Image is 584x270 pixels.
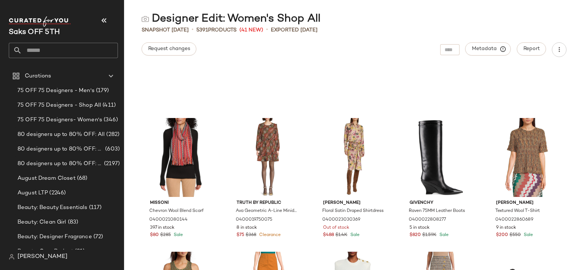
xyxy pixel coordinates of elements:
span: 0400021080144 [149,217,188,223]
span: $75 [237,232,244,239]
span: (411) [101,101,116,110]
span: Sale [349,233,360,237]
span: Missoni [150,200,212,206]
span: $368 [246,232,256,239]
span: Givenchy [410,200,472,206]
span: (41 New) [239,26,263,34]
span: August Dream Closet [18,174,76,183]
span: 80 designers up to 80% OFF: All [18,130,105,139]
span: Raven 75MM Leather Boots [409,208,465,214]
span: Report [523,46,540,52]
span: Ava Geometric A-Line Minidress [236,208,298,214]
span: $200 [496,232,508,239]
span: $550 [510,232,521,239]
span: Floral Satin Draped Shirtdress [322,208,384,214]
span: • [192,26,193,34]
span: 75 OFF 75 Designers - Men's [18,87,95,95]
span: August LTP [18,189,48,197]
img: 0400022860689 [490,118,564,197]
img: cfy_white_logo.C9jOOHJF.svg [9,16,71,27]
span: $1.4K [335,232,347,239]
span: 397 in stock [150,225,174,231]
span: 5 in stock [410,225,430,231]
span: 0400022860689 [495,217,533,223]
span: (72) [92,233,103,241]
span: Sale [172,233,183,237]
span: $80 [150,232,159,239]
span: Current Company Name [9,28,60,36]
span: Beauty: Clean Girl [18,218,66,227]
span: 9 in stock [496,225,516,231]
div: Designer Edit: Women's Shop All [142,12,320,26]
span: Metadata [472,46,505,52]
button: Request changes [142,42,196,56]
img: svg%3e [142,15,149,23]
img: 0400022808277_BLACK [404,118,477,197]
span: (603) [104,145,120,153]
span: Out of stock [323,225,349,231]
span: Beauty: Designer Fragrance [18,233,92,241]
span: Textured Wool T-Shirt [495,208,540,214]
span: (179) [95,87,109,95]
img: 0400023030369_ECRUMULTI [317,118,391,197]
span: $285 [160,232,171,239]
img: 0400019750075 [231,118,304,197]
p: Exported [DATE] [271,26,318,34]
span: 0400022808277 [409,217,446,223]
span: 0400019750075 [236,217,272,223]
span: (117) [88,204,102,212]
span: 80 designers up to 80% OFF: Men's [18,145,104,153]
span: [PERSON_NAME] [496,200,558,206]
span: (81) [73,247,85,256]
span: (2246) [48,189,66,197]
span: 80 designers up to 80% OFF: Women's [18,160,103,168]
img: svg%3e [9,254,15,260]
span: 8 in stock [237,225,257,231]
span: Clearance [258,233,281,237]
span: $1.59K [422,232,437,239]
span: 75 OFF 75 Designers - Shop All [18,101,101,110]
span: [PERSON_NAME] [323,200,385,206]
span: [PERSON_NAME] [18,252,68,261]
span: 75 OFF 75 Designers- Women's [18,116,102,124]
button: Metadata [465,42,511,56]
span: (2197) [103,160,120,168]
div: Products [196,26,237,34]
span: 5391 [196,27,208,33]
button: Report [517,42,546,56]
span: (282) [105,130,119,139]
span: $820 [410,232,421,239]
span: Chevron Wool Blend Scarf [149,208,204,214]
span: Snapshot [DATE] [142,26,189,34]
span: Beauty: Beauty Essentials [18,204,88,212]
span: Beauty: On a Budget [18,247,73,256]
span: • [266,26,268,34]
span: (83) [66,218,78,227]
img: 0400021080144 [144,118,218,197]
span: (68) [76,174,88,183]
span: Truth By Republic [237,200,299,206]
span: 0400023030369 [322,217,360,223]
span: Request changes [148,46,190,52]
span: Sale [438,233,449,237]
span: Curations [25,72,51,80]
span: (346) [102,116,118,124]
span: $488 [323,232,334,239]
span: Sale [522,233,533,237]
